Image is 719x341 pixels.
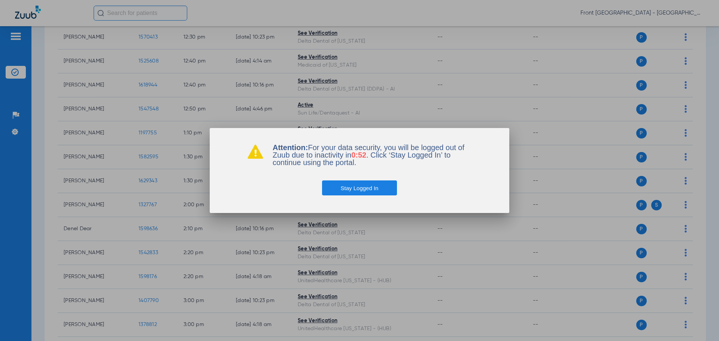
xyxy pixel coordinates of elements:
button: Stay Logged In [322,180,397,195]
p: For your data security, you will be logged out of Zuub due to inactivity in . Click ‘Stay Logged ... [273,144,472,166]
iframe: Chat Widget [682,305,719,341]
img: warning [247,144,264,159]
span: 0:52 [351,151,366,159]
b: Attention: [273,143,308,152]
